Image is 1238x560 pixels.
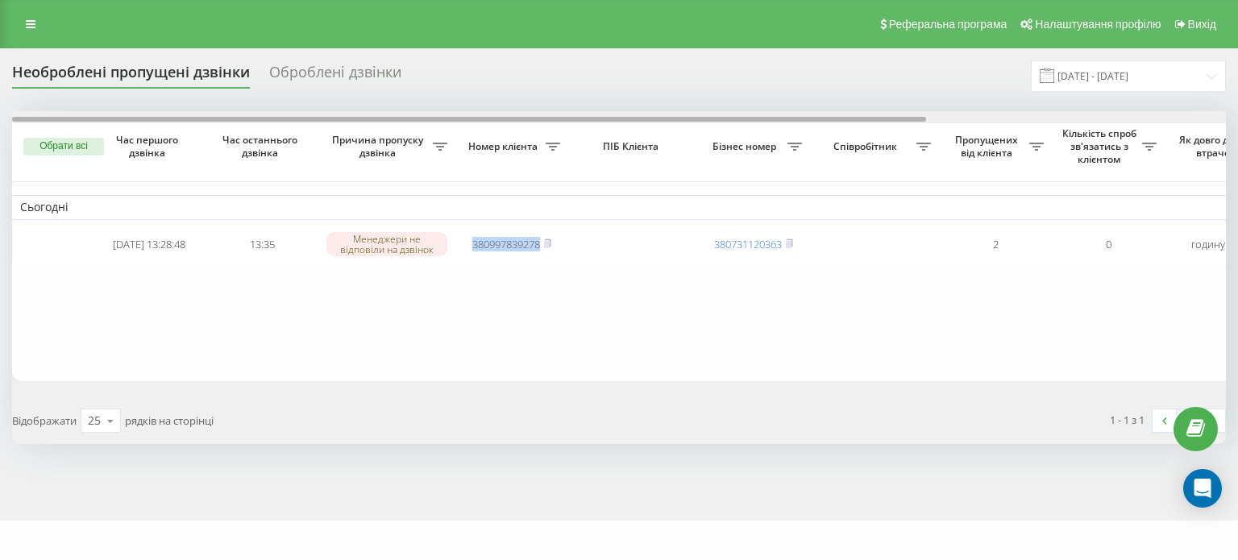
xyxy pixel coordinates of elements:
[1110,412,1145,428] div: 1 - 1 з 1
[326,134,433,159] span: Причина пропуску дзвінка
[206,223,318,266] td: 13:35
[106,134,193,159] span: Час першого дзвінка
[125,413,214,428] span: рядків на сторінці
[12,413,77,428] span: Відображати
[88,413,101,429] div: 25
[463,140,546,153] span: Номер клієнта
[1035,18,1161,31] span: Налаштування профілю
[1060,127,1142,165] span: Кількість спроб зв'язатись з клієнтом
[1183,469,1222,508] div: Open Intercom Messenger
[326,232,447,256] div: Менеджери не відповіли на дзвінок
[714,237,782,251] a: 380731120363
[947,134,1029,159] span: Пропущених від клієнта
[93,223,206,266] td: [DATE] 13:28:48
[705,140,787,153] span: Бізнес номер
[269,64,401,89] div: Оброблені дзвінки
[472,237,540,251] a: 380997839278
[818,140,916,153] span: Співробітник
[1188,18,1216,31] span: Вихід
[1052,223,1165,266] td: 0
[582,140,683,153] span: ПІБ Клієнта
[23,138,104,156] button: Обрати всі
[12,64,250,89] div: Необроблені пропущені дзвінки
[939,223,1052,266] td: 2
[889,18,1007,31] span: Реферальна програма
[218,134,305,159] span: Час останнього дзвінка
